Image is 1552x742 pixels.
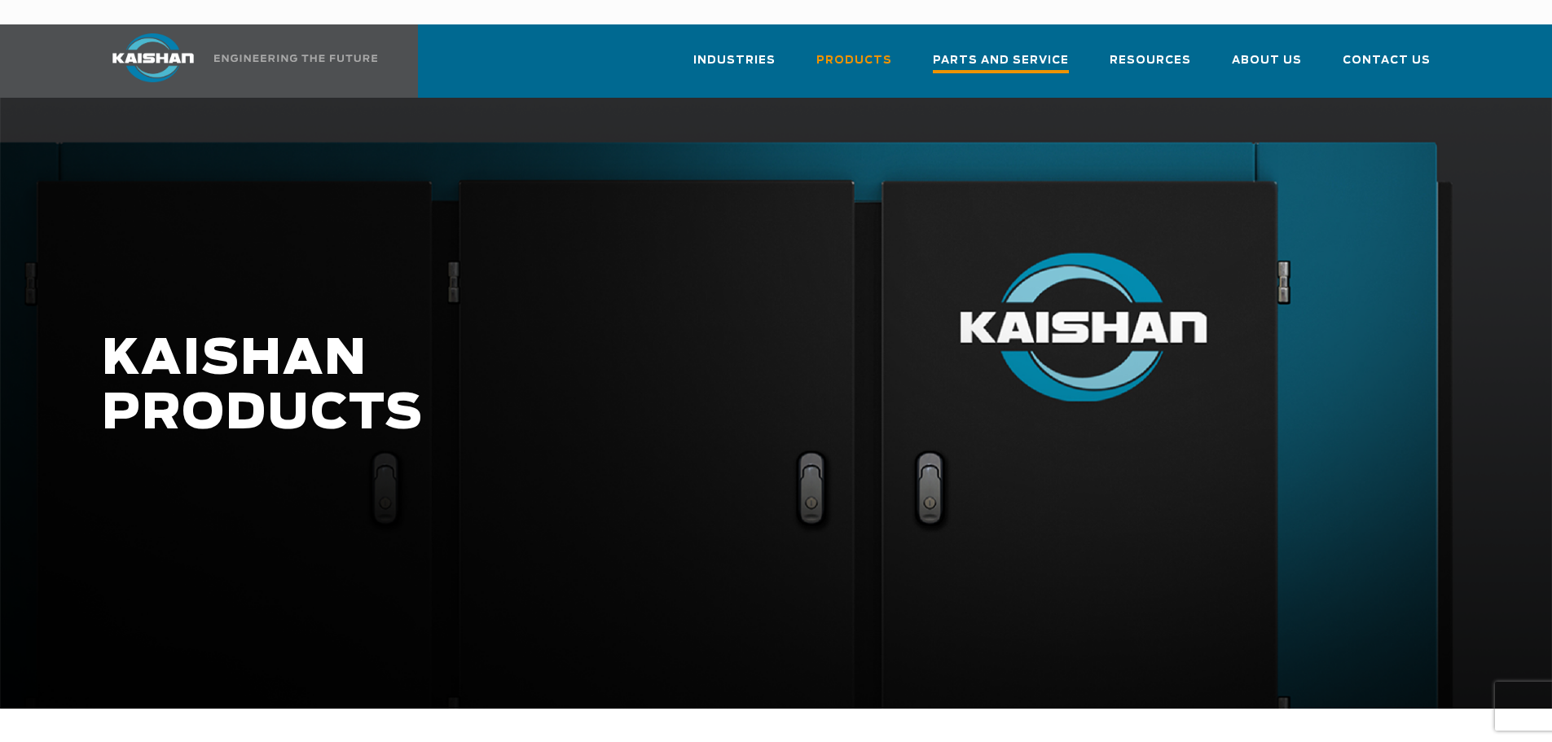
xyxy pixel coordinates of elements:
span: About Us [1232,51,1302,70]
h1: KAISHAN PRODUCTS [102,332,1223,441]
a: Resources [1110,39,1191,94]
a: About Us [1232,39,1302,94]
a: Kaishan USA [92,24,380,98]
a: Parts and Service [933,39,1069,98]
span: Resources [1110,51,1191,70]
a: Industries [693,39,776,94]
img: kaishan logo [92,33,214,82]
span: Contact Us [1343,51,1431,70]
span: Parts and Service [933,51,1069,73]
span: Products [816,51,892,70]
a: Contact Us [1343,39,1431,94]
span: Industries [693,51,776,70]
img: Engineering the future [214,55,377,62]
a: Products [816,39,892,94]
